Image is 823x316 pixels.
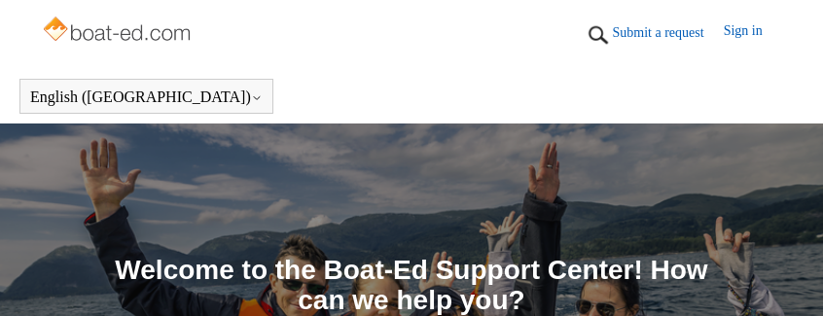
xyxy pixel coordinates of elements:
img: Boat-Ed Help Center home page [41,12,196,51]
img: 01HZPCYTXV3JW8MJV9VD7EMK0H [584,20,613,50]
a: Sign in [724,20,782,50]
div: Live chat [772,265,823,316]
h1: Welcome to the Boat-Ed Support Center! How can we help you? [115,256,708,316]
a: Submit a request [613,22,724,43]
button: English ([GEOGRAPHIC_DATA]) [30,88,263,106]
